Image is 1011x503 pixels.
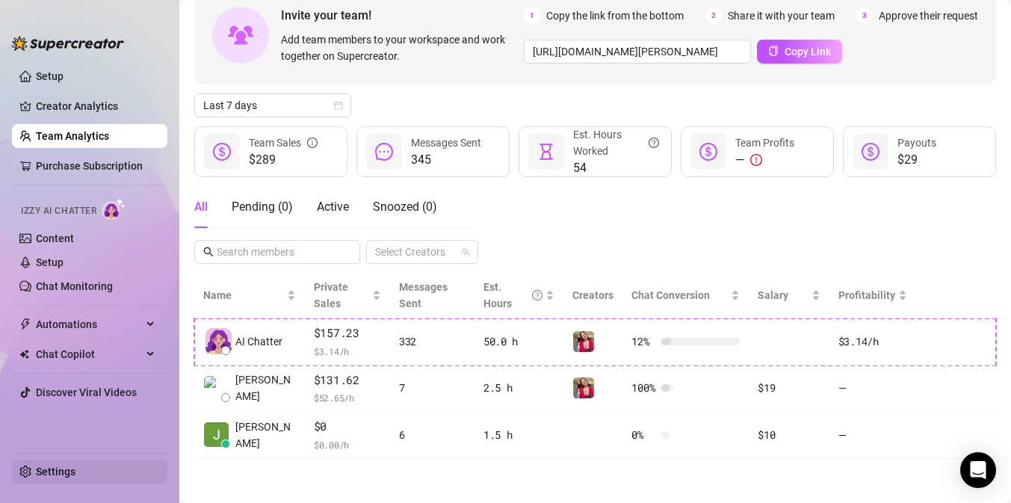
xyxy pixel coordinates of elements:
button: Copy Link [757,40,842,64]
div: 332 [399,333,466,350]
span: 1 [524,7,540,24]
div: Team Sales [249,135,318,151]
span: Team Profits [735,137,794,149]
span: info-circle [307,135,318,151]
td: — [829,365,916,413]
span: Share it with your team [728,7,835,24]
a: Setup [36,256,64,268]
span: [PERSON_NAME] [235,419,296,451]
span: Name [203,287,284,303]
span: $289 [249,151,318,169]
span: Payouts [897,137,936,149]
span: [PERSON_NAME] [235,371,296,404]
img: logo-BBDzfeDw.svg [12,36,124,51]
th: Creators [563,273,622,318]
div: $19 [758,380,820,396]
span: Messages Sent [399,281,448,309]
div: 50.0 h [483,333,555,350]
td: — [829,412,916,459]
span: AI Chatter [235,333,282,350]
a: Chat Monitoring [36,280,113,292]
a: Settings [36,466,75,478]
th: Name [194,273,305,318]
span: Add team members to your workspace and work together on Supercreator. [281,31,518,64]
a: Setup [36,70,64,82]
div: 6 [399,427,466,443]
span: Salary [758,289,788,301]
span: dollar-circle [862,143,879,161]
span: Private Sales [314,281,348,309]
div: Pending ( 0 ) [232,198,293,216]
a: Purchase Subscription [36,160,143,172]
div: $3.14 /h [838,333,907,350]
img: Lhui Bernardo [204,376,229,401]
span: Copy the link from the bottom [546,7,684,24]
img: Estefania [573,331,594,352]
img: izzy-ai-chatter-avatar-DDCN_rTZ.svg [205,328,232,354]
span: hourglass [537,143,555,161]
span: exclamation-circle [750,154,762,166]
span: thunderbolt [19,318,31,330]
div: $10 [758,427,820,443]
input: Search members [217,244,339,260]
span: search [203,247,214,257]
div: — [735,151,794,169]
span: Snoozed ( 0 ) [373,200,437,214]
img: Chat Copilot [19,349,29,359]
span: $29 [897,151,936,169]
span: dollar-circle [213,143,231,161]
div: All [194,198,208,216]
a: Team Analytics [36,130,109,142]
span: 12 % [631,333,655,350]
span: 345 [411,151,481,169]
div: 7 [399,380,466,396]
span: Approve their request [879,7,978,24]
a: Discover Viral Videos [36,386,137,398]
span: 0 % [631,427,655,443]
span: question-circle [649,126,659,159]
span: $0 [314,418,381,436]
span: question-circle [532,279,542,312]
span: 3 [856,7,873,24]
img: AI Chatter [102,198,126,220]
span: Active [317,200,349,214]
span: team [461,247,470,256]
img: Jessica [204,422,229,447]
span: 100 % [631,380,655,396]
span: $157.23 [314,324,381,342]
span: $ 0.00 /h [314,437,381,452]
div: 1.5 h [483,427,555,443]
a: Creator Analytics [36,94,155,118]
div: Est. Hours [483,279,543,312]
span: Copy Link [785,46,831,58]
img: Estefania [573,377,594,398]
span: $131.62 [314,371,381,389]
span: $ 52.65 /h [314,390,381,405]
span: Messages Sent [411,137,481,149]
span: 54 [573,159,659,177]
span: Chat Copilot [36,342,142,366]
span: Chat Conversion [631,289,710,301]
span: calendar [334,101,343,110]
span: 2 [705,7,722,24]
span: Automations [36,312,142,336]
span: Izzy AI Chatter [21,204,96,218]
span: Profitability [838,289,895,301]
span: copy [768,46,779,56]
span: Last 7 days [203,94,342,117]
a: Content [36,232,74,244]
div: 2.5 h [483,380,555,396]
div: Open Intercom Messenger [960,452,996,488]
span: message [375,143,393,161]
span: $ 3.14 /h [314,344,381,359]
div: Est. Hours Worked [573,126,659,159]
span: dollar-circle [699,143,717,161]
span: Invite your team! [281,6,524,25]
